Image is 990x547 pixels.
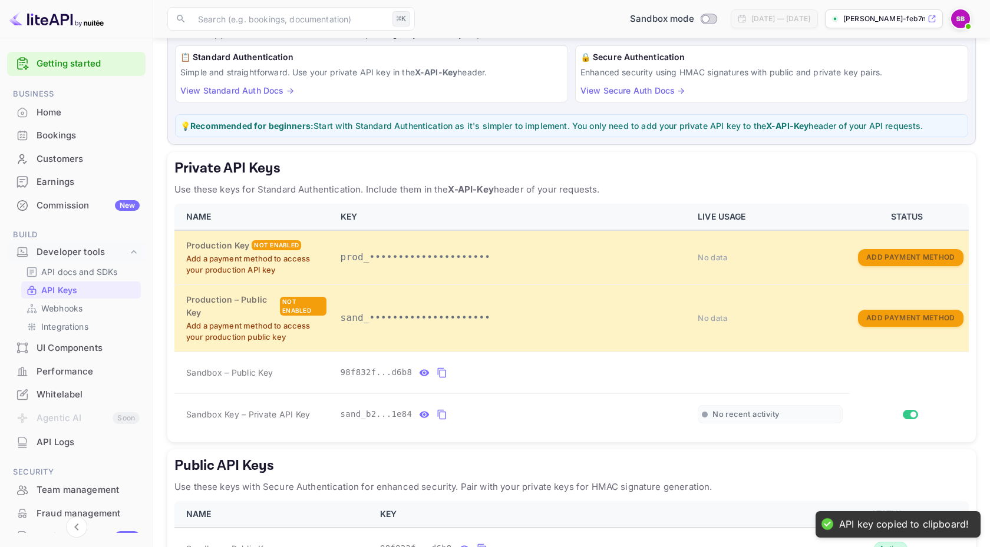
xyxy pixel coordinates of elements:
[698,253,727,262] span: No data
[180,85,294,95] a: View Standard Auth Docs →
[186,293,278,319] h6: Production – Public Key
[7,242,146,263] div: Developer tools
[37,199,140,213] div: Commission
[7,466,146,479] span: Security
[21,263,141,280] div: API docs and SDKs
[21,300,141,317] div: Webhooks
[186,239,249,252] h6: Production Key
[180,51,563,64] h6: 📋 Standard Authentication
[37,175,140,189] div: Earnings
[37,129,140,142] div: Bookings
[174,204,334,230] th: NAME
[190,121,313,131] strong: Recommended for beginners:
[7,101,146,123] a: Home
[280,297,326,316] div: Not enabled
[26,320,136,333] a: Integrations
[341,311,684,325] p: sand_•••••••••••••••••••••
[174,159,969,178] h5: Private API Keys
[7,337,146,359] a: UI Components
[26,266,136,278] a: API docs and SDKs
[7,383,146,405] a: Whitelabel
[7,194,146,216] a: CommissionNew
[7,124,146,146] a: Bookings
[751,14,810,24] div: [DATE] — [DATE]
[115,200,140,211] div: New
[334,204,691,230] th: KEY
[26,302,136,314] a: Webhooks
[7,479,146,502] div: Team management
[37,365,140,379] div: Performance
[37,530,140,543] div: Audit logs
[341,366,412,379] span: 98f832f...d6b8
[392,11,410,26] div: ⌘K
[858,312,963,322] a: Add Payment Method
[580,51,963,64] h6: 🔒 Secure Authentication
[7,148,146,171] div: Customers
[186,409,310,419] span: Sandbox Key – Private API Key
[41,284,77,296] p: API Keys
[858,310,963,327] button: Add Payment Method
[7,171,146,193] a: Earnings
[115,531,140,542] div: New
[21,318,141,335] div: Integrations
[630,12,694,26] span: Sandbox mode
[26,284,136,296] a: API Keys
[7,383,146,406] div: Whitelabel
[180,120,963,132] p: 💡 Start with Standard Authentication as it's simpler to implement. You only need to add your priv...
[7,88,146,101] span: Business
[341,408,412,420] span: sand_b2...1e84
[174,456,969,475] h5: Public API Keys
[191,7,388,31] input: Search (e.g. bookings, documentation)
[37,342,140,355] div: UI Components
[37,57,140,71] a: Getting started
[174,204,969,435] table: private api keys table
[7,502,146,525] div: Fraud management
[7,228,146,241] span: Build
[7,171,146,194] div: Earnings
[839,518,969,531] div: API key copied to clipboard!
[41,266,118,278] p: API docs and SDKs
[858,251,963,261] a: Add Payment Method
[691,204,850,230] th: LIVE USAGE
[7,360,146,382] a: Performance
[37,483,140,497] div: Team management
[415,67,457,77] strong: X-API-Key
[37,507,140,521] div: Fraud management
[37,436,140,449] div: API Logs
[252,240,301,250] div: Not enabled
[186,366,273,379] span: Sandbox – Public Key
[37,106,140,120] div: Home
[698,313,727,323] span: No data
[7,502,146,524] a: Fraud management
[712,409,779,419] span: No recent activity
[373,501,810,528] th: KEY
[7,525,146,547] a: Audit logsNew
[21,281,141,299] div: API Keys
[41,320,88,333] p: Integrations
[7,194,146,217] div: CommissionNew
[448,184,493,195] strong: X-API-Key
[174,183,969,197] p: Use these keys for Standard Authentication. Include them in the header of your requests.
[951,9,970,28] img: Sandeep Baynes
[9,9,104,28] img: LiteAPI logo
[174,480,969,494] p: Use these keys with Secure Authentication for enhanced security. Pair with your private keys for ...
[37,246,128,259] div: Developer tools
[37,153,140,166] div: Customers
[7,431,146,453] a: API Logs
[186,253,326,276] p: Add a payment method to access your production API key
[341,250,684,264] p: prod_•••••••••••••••••••••
[766,121,808,131] strong: X-API-Key
[66,516,87,538] button: Collapse navigation
[37,388,140,402] div: Whitelabel
[580,66,963,78] p: Enhanced security using HMAC signatures with public and private key pairs.
[7,148,146,170] a: Customers
[843,14,925,24] p: [PERSON_NAME]-feb7n.n...
[810,501,969,528] th: STATUS
[7,101,146,124] div: Home
[7,124,146,147] div: Bookings
[7,479,146,500] a: Team management
[7,52,146,76] div: Getting started
[41,302,82,314] p: Webhooks
[858,249,963,266] button: Add Payment Method
[174,501,373,528] th: NAME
